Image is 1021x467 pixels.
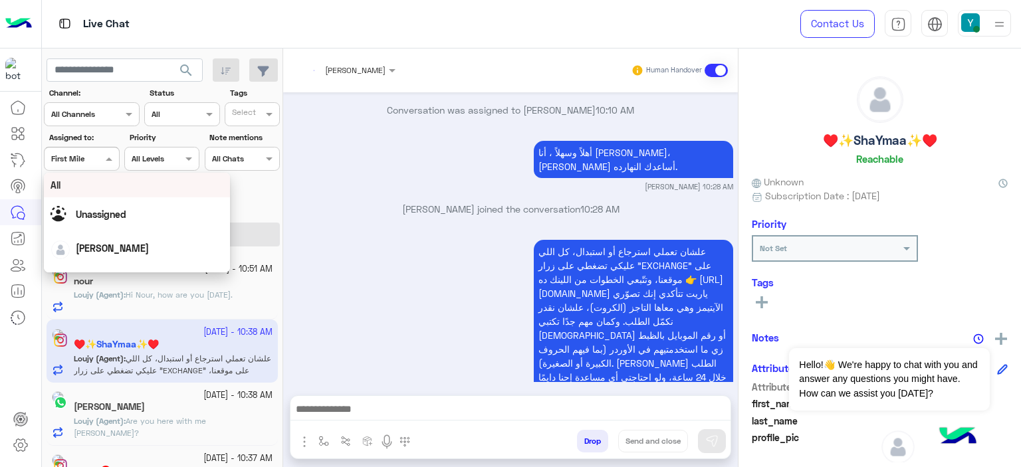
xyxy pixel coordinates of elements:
img: picture [52,391,64,403]
span: 10:28 AM [580,203,620,215]
img: select flow [318,436,329,446]
p: [PERSON_NAME] joined the conversation [288,202,733,216]
img: defaultAdmin.png [857,77,903,122]
img: make a call [399,436,410,447]
small: [PERSON_NAME] 10:28 AM [645,181,733,192]
span: Attribute Name [752,380,879,394]
span: Are you here with me Jana? [74,416,206,438]
img: 317874714732967 [5,58,29,82]
h6: Notes [752,331,779,343]
h6: Tags [752,276,1008,288]
label: Status [150,87,218,99]
h6: Priority [752,218,786,230]
ng-dropdown-panel: Options list [44,173,230,272]
img: Logo [5,10,32,38]
a: tab [885,10,911,38]
span: profile_pic [752,430,879,461]
img: picture [52,454,64,466]
span: Hi Nour, how are you today. [126,290,233,300]
span: Hello!👋 We're happy to chat with you and answer any questions you might have. How can we assist y... [789,348,989,411]
img: Trigger scenario [340,436,351,446]
small: [DATE] - 10:51 AM [205,263,273,276]
span: Unknown [752,175,804,189]
b: : [74,290,126,300]
span: 10:10 AM [596,104,634,116]
img: hulul-logo.png [935,414,981,460]
img: defaultAdmin.png [881,430,915,464]
img: profile [991,16,1008,33]
span: Unassigned [76,209,126,220]
p: 15/10/2025, 10:38 AM [534,240,733,403]
span: [PERSON_NAME] [325,65,386,75]
span: Loujy (Agent) [74,416,124,426]
img: send voice note [379,434,395,450]
span: [PERSON_NAME] [76,242,149,254]
p: 15/10/2025, 10:28 AM [534,141,733,178]
span: Loujy (Agent) [74,290,124,300]
button: Send and close [618,430,688,452]
p: Conversation was assigned to [PERSON_NAME] [288,103,733,117]
span: All [51,179,60,191]
img: send attachment [296,434,312,450]
span: last_name [752,414,879,428]
h5: ♥️✨ShaYmaa✨♥️ [823,133,937,148]
small: [DATE] - 10:37 AM [203,452,273,465]
h5: Jana Yasser [74,401,145,413]
h6: Attributes [752,362,799,374]
img: userImage [961,13,980,32]
button: Trigger scenario [335,430,357,452]
p: Live Chat [83,15,130,33]
img: create order [362,436,373,446]
label: Note mentions [209,132,278,143]
img: defaultAdmin.png [51,240,70,259]
b: Not Set [760,243,787,253]
img: send message [705,434,719,448]
img: add [995,333,1007,345]
small: [DATE] - 10:38 AM [203,389,273,402]
img: tab [891,17,906,32]
h6: Reachable [856,153,903,165]
button: select flow [313,430,335,452]
button: Drop [577,430,608,452]
img: tab [57,15,73,32]
h5: nour [74,276,93,287]
b: : [74,416,126,426]
span: first_name [752,397,879,411]
a: Contact Us [800,10,875,38]
span: search [178,62,194,78]
span: علشان تعملي استرجاع أو استبدال، كل اللي عليكي تضغطي على زرار "EXCHANGE" على موقعنا، وتتّبعي الخطو... [538,246,727,397]
small: Human Handover [646,65,702,76]
img: Unassigned.svg [51,206,70,226]
label: Assigned to: [49,132,118,143]
img: tab [927,17,943,32]
img: Instagram [54,270,67,284]
button: search [170,58,203,87]
label: Priority [130,132,198,143]
span: Subscription Date : [DATE] [765,189,880,203]
label: Channel: [49,87,138,99]
img: WhatsApp [54,396,67,409]
div: Select [230,106,256,122]
label: Tags [230,87,279,99]
button: create order [357,430,379,452]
